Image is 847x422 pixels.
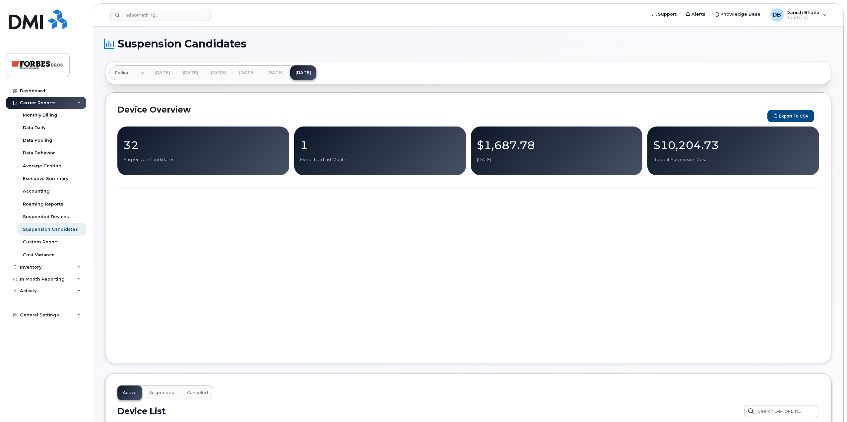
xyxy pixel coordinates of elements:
[767,110,814,122] button: Export to CSV
[187,390,208,395] span: Canceled
[744,405,819,417] input: Search Device List...
[123,139,283,151] p: 32
[234,65,260,80] a: [DATE]
[653,139,813,151] p: $10,204.73
[117,105,764,115] h2: Device Overview
[290,65,316,80] a: [DATE]
[262,65,288,80] a: [DATE]
[177,65,204,80] a: [DATE]
[117,406,166,416] h2: Device List
[300,139,460,151] p: 1
[118,39,246,49] span: Suspension Candidates
[149,390,174,395] span: Suspended
[653,157,813,163] p: Repeat Suspension Costs
[109,65,145,80] a: Earlier
[123,157,283,163] p: Suspension Candidates
[149,65,175,80] a: [DATE]
[477,139,637,151] p: $1,687.78
[206,65,232,80] a: [DATE]
[300,157,460,163] p: More than Last Month
[477,157,637,163] p: [DATE]
[115,70,129,76] span: Earlier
